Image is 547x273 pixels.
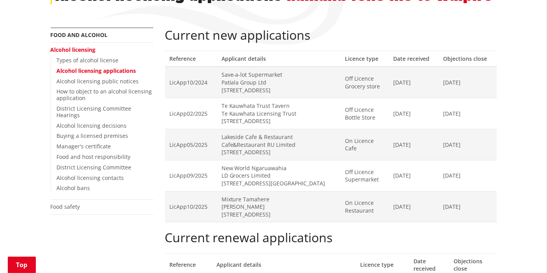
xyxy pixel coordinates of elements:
td: LicApp10/2025 [165,191,217,222]
th: Applicant details [217,51,340,67]
a: Alcohol licensing decisions [57,122,127,129]
a: District Licensing Committee Hearings [57,105,132,119]
td: Off Licence Grocery store [340,67,389,98]
a: Top [8,257,36,273]
td: Te Kauwhata Trust Tavern Te Kauwhata Licensing Trust [STREET_ADDRESS] [217,98,340,129]
td: Lakeside Cafe & Restaurant Cafe&Restaurant RU Limited [STREET_ADDRESS] [217,129,340,160]
a: District Licensing Committee [57,164,132,171]
td: Save-a-lot Supermarket Patiala Group Ltd [STREET_ADDRESS] [217,67,340,98]
td: [DATE] [389,191,438,222]
iframe: Messenger Launcher [511,240,539,268]
a: Types of alcohol license [57,56,119,64]
td: [DATE] [389,160,438,191]
a: Food and host responsibility [57,153,131,160]
th: Licence type [340,51,389,67]
h2: Current new applications [165,28,497,42]
a: Alcohol licensing [51,46,96,53]
td: [DATE] [438,160,496,191]
a: Manager's certificate [57,143,111,150]
td: [DATE] [389,129,438,160]
td: LicApp09/2025 [165,160,217,191]
td: [DATE] [438,191,496,222]
a: Food safety [51,203,80,210]
a: Buying a licensed premises [57,132,128,139]
a: Alcohol licensing public notices [57,77,139,85]
td: LicApp02/2025 [165,98,217,129]
a: Alcohol licensing contacts [57,174,124,181]
td: Mixture Tamahere [PERSON_NAME] [STREET_ADDRESS] [217,191,340,222]
td: Off Licence Bottle Store [340,98,389,129]
th: Objections close [438,51,496,67]
th: Date received [389,51,438,67]
td: [DATE] [438,98,496,129]
td: New World Ngaruawahia LD Grocers Limited [STREET_ADDRESS][GEOGRAPHIC_DATA] [217,160,340,191]
a: Food and alcohol [51,31,108,39]
td: [DATE] [438,129,496,160]
td: [DATE] [389,67,438,98]
td: LicApp05/2025 [165,129,217,160]
td: [DATE] [389,98,438,129]
h2: Current renewal applications [165,230,497,245]
td: [DATE] [438,67,496,98]
a: Alcohol licensing applications [57,67,136,74]
a: How to object to an alcohol licensing application [57,88,152,102]
td: On Licence Restaurant [340,191,389,222]
a: Alcohol bans [57,184,90,192]
td: LicApp10/2024 [165,67,217,98]
th: Reference [165,51,217,67]
td: On Licence Cafe [340,129,389,160]
td: Off Licence Supermarket [340,160,389,191]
